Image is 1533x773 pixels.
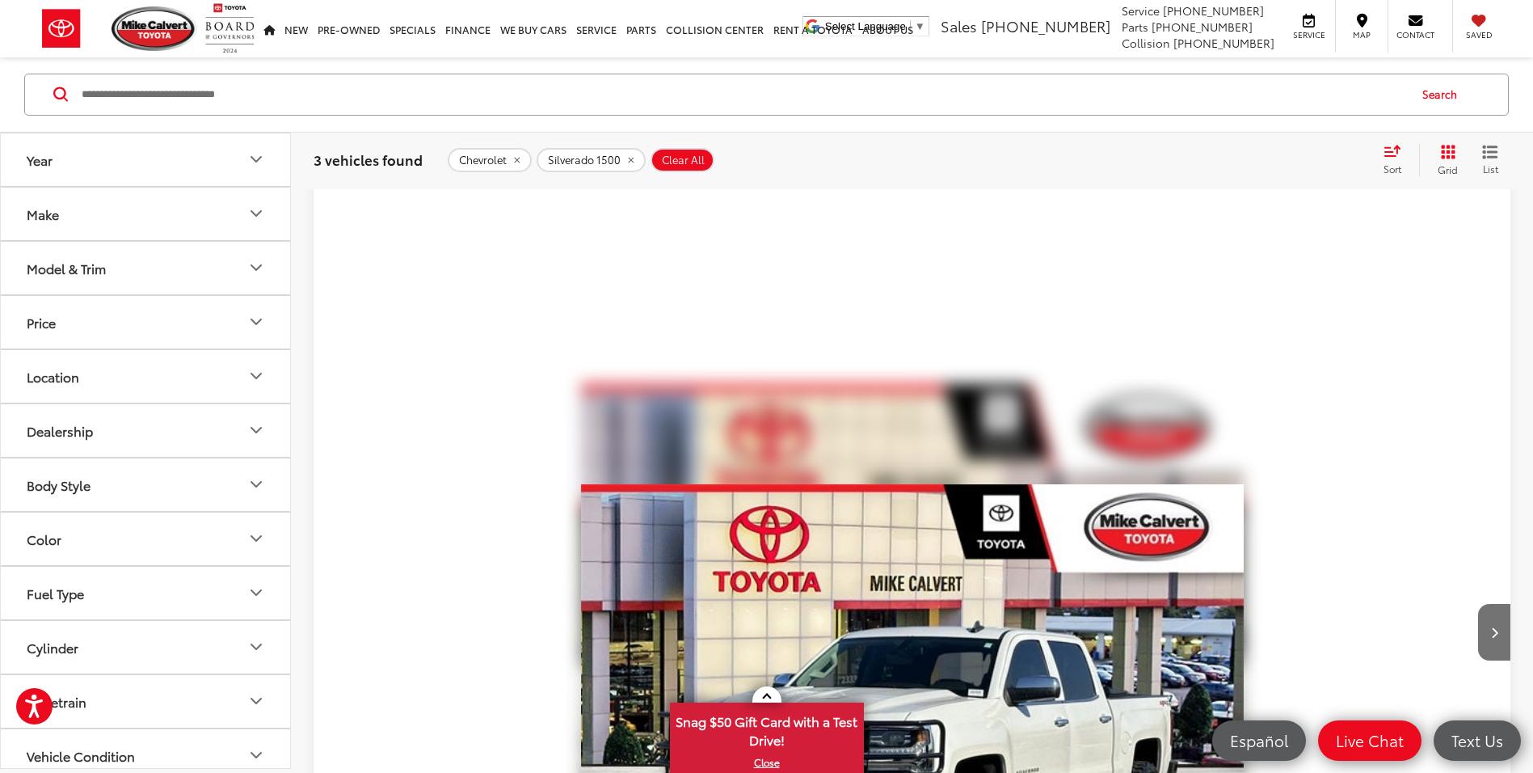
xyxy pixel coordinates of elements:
div: Cylinder [27,640,78,655]
input: Search by Make, Model, or Keyword [80,75,1407,114]
button: Select sort value [1375,144,1419,176]
a: Text Us [1434,720,1521,761]
div: Dealership [246,421,266,441]
div: Location [27,369,79,384]
div: Make [246,205,266,224]
span: Español [1222,730,1296,750]
div: Make [27,206,59,222]
span: [PHONE_NUMBER] [1173,35,1274,51]
div: Model & Trim [27,260,106,276]
button: Grid View [1419,144,1470,176]
span: Live Chat [1328,730,1412,750]
span: Grid [1438,163,1458,176]
button: Fuel TypeFuel Type [1,567,292,619]
button: ColorColor [1,513,292,565]
span: Snag $50 Gift Card with a Test Drive! [672,704,862,754]
div: Drivetrain [246,692,266,712]
div: Color [27,531,61,547]
span: Collision [1122,35,1170,51]
div: Fuel Type [27,585,84,601]
div: Drivetrain [27,694,86,709]
button: MakeMake [1,188,292,240]
div: Model & Trim [246,259,266,278]
button: LocationLocation [1,350,292,403]
div: Vehicle Condition [27,748,135,763]
span: [PHONE_NUMBER] [981,15,1110,36]
div: Year [27,152,53,167]
span: 3 vehicles found [314,150,423,169]
a: Live Chat [1318,720,1421,761]
span: Map [1344,29,1379,40]
div: Body Style [27,477,91,492]
img: Mike Calvert Toyota [112,6,197,51]
button: List View [1470,144,1510,176]
a: Español [1212,720,1306,761]
button: Body StyleBody Style [1,458,292,511]
div: Price [27,315,56,330]
button: Clear All [651,148,714,172]
div: Fuel Type [246,584,266,603]
span: Clear All [662,154,705,167]
span: Sales [941,15,977,36]
div: Location [246,367,266,386]
span: [PHONE_NUMBER] [1163,2,1264,19]
span: Service [1122,2,1160,19]
button: DrivetrainDrivetrain [1,675,292,728]
span: List [1482,162,1498,175]
button: DealershipDealership [1,404,292,457]
button: Search [1407,74,1480,115]
span: Text Us [1443,730,1511,750]
div: Cylinder [246,638,266,657]
div: Year [246,150,266,170]
div: Price [246,313,266,332]
span: Contact [1396,29,1434,40]
span: [PHONE_NUMBER] [1152,19,1253,35]
button: CylinderCylinder [1,621,292,674]
span: Saved [1461,29,1497,40]
span: Sort [1383,162,1401,175]
button: remove Silverado%201500 [537,148,646,172]
button: Model & TrimModel & Trim [1,242,292,294]
button: YearYear [1,133,292,186]
span: Parts [1122,19,1148,35]
div: Color [246,530,266,549]
button: PricePrice [1,296,292,348]
button: remove Chevrolet [448,148,532,172]
div: Vehicle Condition [246,746,266,766]
span: ▼ [915,20,925,32]
div: Body Style [246,475,266,495]
button: Next image [1478,604,1510,661]
div: Dealership [27,423,93,438]
span: Service [1291,29,1327,40]
span: Silverado 1500 [548,154,621,167]
span: Chevrolet [459,154,507,167]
